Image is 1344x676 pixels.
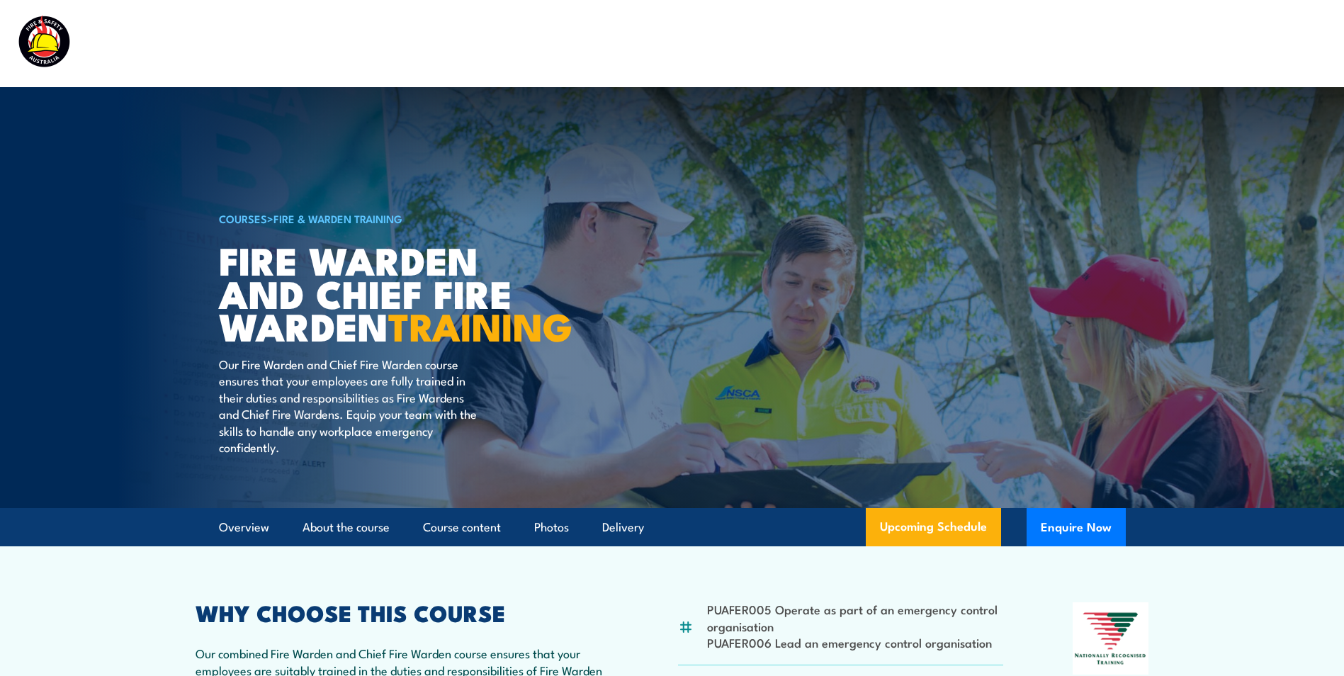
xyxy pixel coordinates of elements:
[776,25,944,62] a: Emergency Response Services
[219,509,269,546] a: Overview
[976,25,1028,62] a: About Us
[707,601,1004,634] li: PUAFER005 Operate as part of an emergency control organisation
[866,508,1001,546] a: Upcoming Schedule
[1073,602,1149,675] img: Nationally Recognised Training logo.
[1233,25,1277,62] a: Contact
[196,602,609,622] h2: WHY CHOOSE THIS COURSE
[650,25,745,62] a: Course Calendar
[219,356,478,455] p: Our Fire Warden and Chief Fire Warden course ensures that your employees are fully trained in the...
[273,210,402,226] a: Fire & Warden Training
[388,295,572,354] strong: TRAINING
[219,243,569,342] h1: Fire Warden and Chief Fire Warden
[219,210,267,226] a: COURSES
[219,210,569,227] h6: >
[575,25,619,62] a: Courses
[1122,25,1202,62] a: Learner Portal
[1059,25,1090,62] a: News
[707,634,1004,650] li: PUAFER006 Lead an emergency control organisation
[602,509,644,546] a: Delivery
[534,509,569,546] a: Photos
[423,509,501,546] a: Course content
[1027,508,1126,546] button: Enquire Now
[303,509,390,546] a: About the course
